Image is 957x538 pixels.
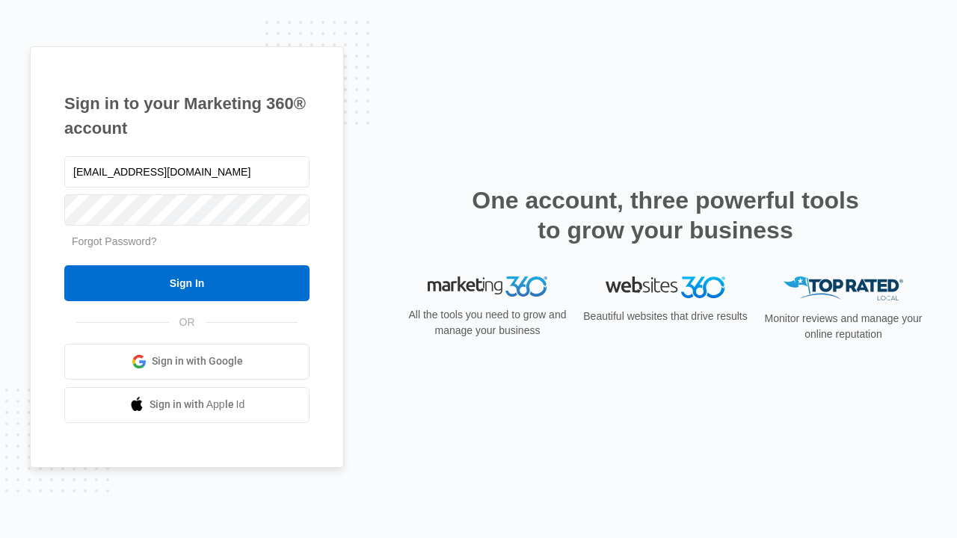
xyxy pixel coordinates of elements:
[150,397,245,412] span: Sign in with Apple Id
[64,387,310,423] a: Sign in with Apple Id
[582,309,749,324] p: Beautiful websites that drive results
[606,276,725,298] img: Websites 360
[784,276,903,301] img: Top Rated Local
[169,315,206,330] span: OR
[760,311,927,342] p: Monitor reviews and manage your online reputation
[64,156,310,188] input: Email
[64,344,310,380] a: Sign in with Google
[64,265,310,301] input: Sign In
[467,185,864,245] h2: One account, three powerful tools to grow your business
[152,353,243,369] span: Sign in with Google
[404,307,571,338] p: All the tools you need to grow and manage your business
[72,235,157,247] a: Forgot Password?
[64,91,310,140] h1: Sign in to your Marketing 360® account
[428,276,547,297] img: Marketing 360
